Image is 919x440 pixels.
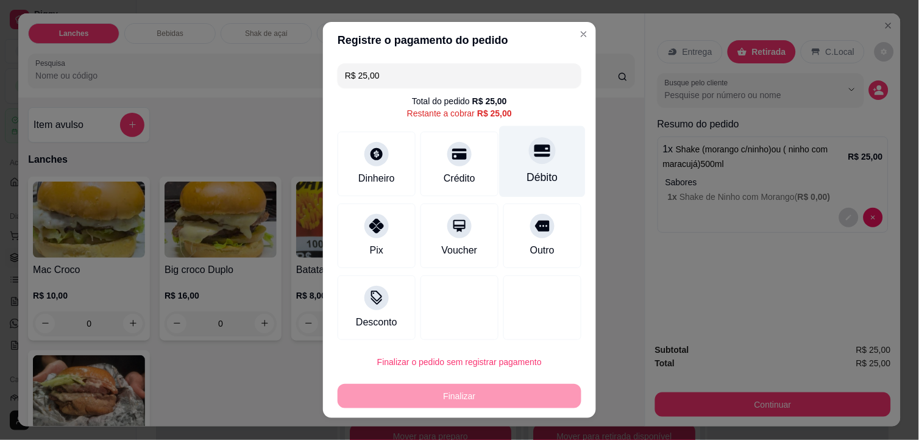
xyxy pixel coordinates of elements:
header: Registre o pagamento do pedido [323,22,596,59]
div: Pix [370,243,383,258]
button: Close [574,24,594,44]
div: Dinheiro [358,171,395,186]
div: Voucher [442,243,478,258]
div: Restante a cobrar [407,107,512,119]
div: R$ 25,00 [477,107,512,119]
button: Finalizar o pedido sem registrar pagamento [338,350,581,374]
div: Débito [527,169,558,185]
div: Desconto [356,315,397,330]
input: Ex.: hambúrguer de cordeiro [345,63,574,88]
div: R$ 25,00 [472,95,507,107]
div: Total do pedido [412,95,507,107]
div: Crédito [444,171,475,186]
div: Outro [530,243,555,258]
